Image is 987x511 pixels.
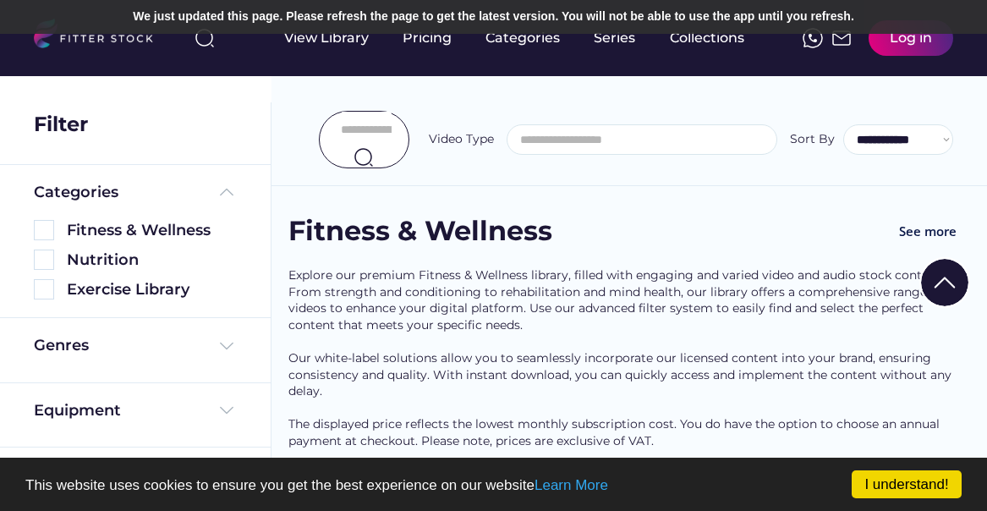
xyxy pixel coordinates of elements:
[288,416,943,448] span: The displayed price reflects the lowest monthly subscription cost. You do have the option to choo...
[831,28,852,48] img: Frame%2051.svg
[535,477,608,493] a: Learn More
[670,29,744,47] div: Collections
[34,335,89,356] div: Genres
[790,131,835,148] div: Sort By
[25,478,962,492] p: This website uses cookies to ensure you get the best experience on our website
[485,29,560,47] div: Categories
[217,182,237,202] img: Frame%20%285%29.svg
[67,220,237,241] div: Fitness & Wellness
[34,279,54,299] img: Rectangle%205126.svg
[803,28,823,48] img: meteor-icons_whatsapp%20%281%29.svg
[886,212,970,250] button: See more
[34,182,118,203] div: Categories
[429,131,494,148] div: Video Type
[288,212,552,250] div: Fitness & Wellness
[195,28,215,48] img: search-normal%203.svg
[403,29,452,47] div: Pricing
[217,400,237,420] img: Frame%20%284%29.svg
[34,110,88,139] div: Filter
[34,19,167,53] img: LOGO.svg
[217,336,237,356] img: Frame%20%284%29.svg
[890,29,932,47] div: Log in
[284,29,369,47] div: View Library
[34,250,54,270] img: Rectangle%205126.svg
[852,470,962,498] a: I understand!
[921,259,968,306] img: Group%201000002322%20%281%29.svg
[354,147,374,168] img: search-normal.svg
[34,400,121,421] div: Equipment
[288,267,970,499] div: Explore our premium Fitness & Wellness library, filled with engaging and varied video and audio s...
[34,220,54,240] img: Rectangle%205126.svg
[67,279,237,300] div: Exercise Library
[67,250,237,271] div: Nutrition
[594,29,636,47] div: Series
